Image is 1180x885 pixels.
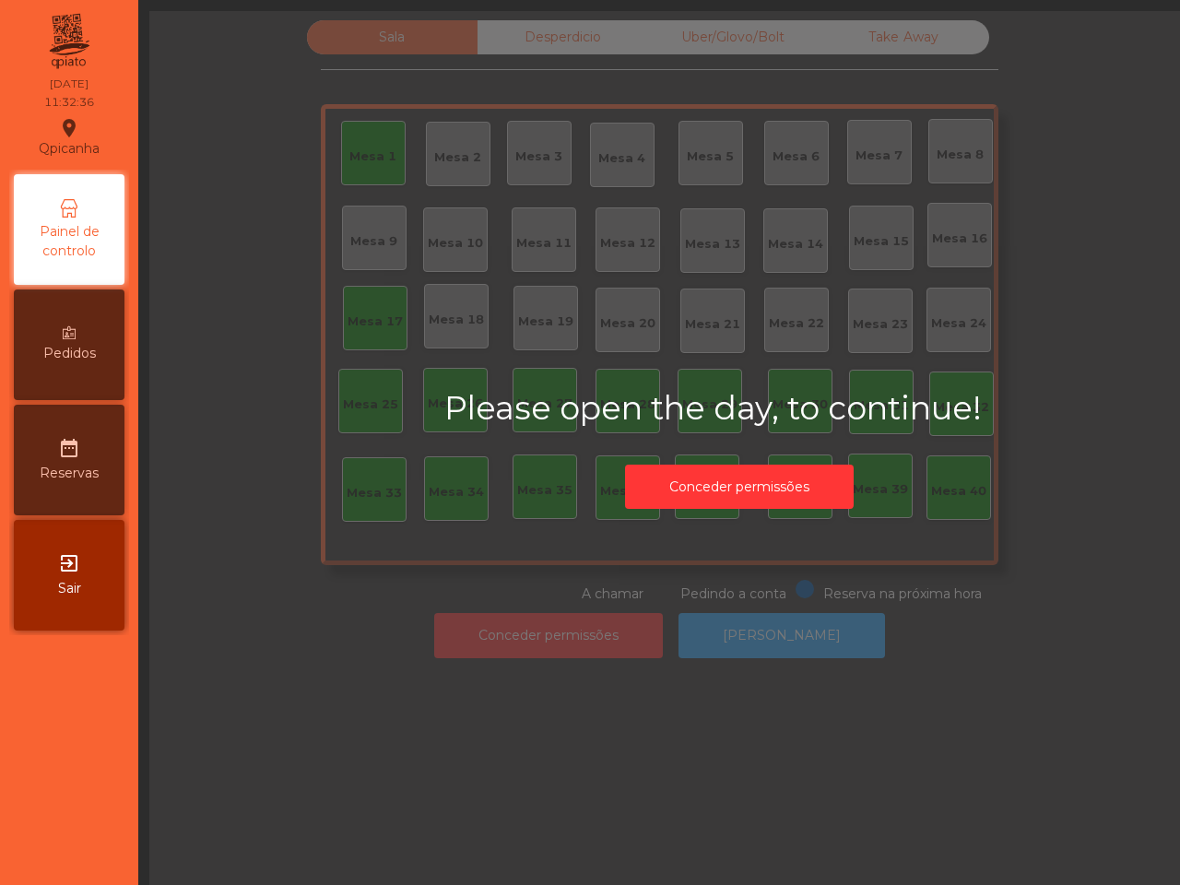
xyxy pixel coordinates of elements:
[46,9,91,74] img: qpiato
[58,117,80,139] i: location_on
[58,552,80,574] i: exit_to_app
[58,579,81,598] span: Sair
[58,437,80,459] i: date_range
[18,222,120,261] span: Painel de controlo
[39,114,100,160] div: Qpicanha
[40,464,99,483] span: Reservas
[43,344,96,363] span: Pedidos
[50,76,88,92] div: [DATE]
[444,389,1034,428] h2: Please open the day, to continue!
[44,94,94,111] div: 11:32:36
[625,465,854,510] button: Conceder permissões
